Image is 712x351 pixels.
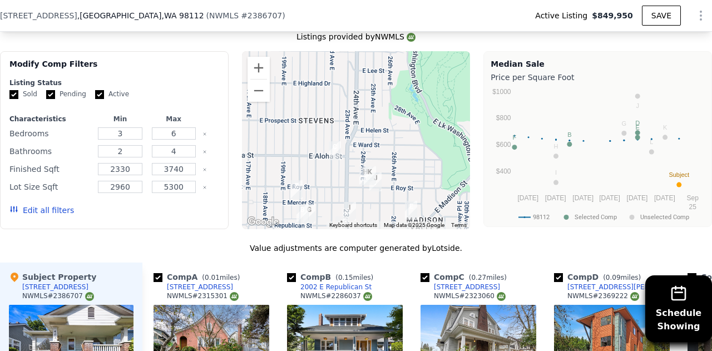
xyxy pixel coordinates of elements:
img: NWMLS Logo [630,292,639,301]
button: Zoom in [248,57,270,79]
text: [DATE] [518,194,539,202]
div: 2002 E Republican St [292,200,313,228]
div: Characteristics [9,115,91,123]
text: Selected Comp [575,214,617,221]
div: Bathrooms [9,144,91,159]
div: Max [149,115,198,123]
button: Clear [202,167,207,172]
img: Google [245,215,281,229]
div: Listing Status [9,78,219,87]
div: NWMLS # 2369222 [567,291,639,301]
span: ( miles) [599,274,645,281]
a: Terms (opens in new tab) [451,222,467,228]
input: Active [95,90,104,99]
text: [DATE] [654,194,675,202]
span: 0.01 [205,274,220,281]
label: Sold [9,90,37,99]
div: NWMLS # 2286037 [300,291,372,301]
div: 2400 E Roy St [355,162,376,190]
span: 0.15 [338,274,353,281]
text: F [513,134,517,141]
label: Pending [46,90,86,99]
text: [DATE] [599,194,620,202]
div: [STREET_ADDRESS] [167,283,233,291]
text: G [622,120,627,127]
text: I [555,169,557,176]
button: ScheduleShowing [645,275,712,342]
text: K [663,124,667,131]
span: $849,950 [592,10,633,21]
div: 339 23rd Ave E [330,216,352,244]
div: Comp D [554,271,645,283]
span: 0.27 [471,274,486,281]
text: [DATE] [573,194,594,202]
a: [STREET_ADDRESS] [154,283,233,291]
button: Zoom out [248,80,270,102]
button: Edit all filters [9,205,74,216]
text: B [568,131,572,138]
text: [DATE] [627,194,648,202]
input: Sold [9,90,18,99]
div: 401 23rd Ave E [331,212,352,240]
button: Clear [202,185,207,190]
text: L [650,139,654,145]
img: NWMLS Logo [85,292,94,301]
text: $1000 [492,88,511,96]
text: E [636,124,640,131]
span: ( miles) [464,274,511,281]
div: 2408 E Roy St [359,162,380,190]
div: Bedrooms [9,126,91,141]
div: [STREET_ADDRESS] [434,283,500,291]
button: Clear [202,150,207,154]
div: [STREET_ADDRESS][PERSON_NAME] [567,283,683,291]
div: NWMLS # 2323060 [434,291,506,301]
text: Unselected Comp [640,214,689,221]
div: [STREET_ADDRESS] [22,283,88,291]
span: , WA 98112 [161,11,204,20]
img: NWMLS Logo [407,33,416,42]
text: Sep [687,194,699,202]
a: 2002 E Republican St [287,283,372,291]
div: 508 23rd Ave E [339,197,360,225]
img: NWMLS Logo [230,292,239,301]
button: SAVE [642,6,681,26]
a: [STREET_ADDRESS][PERSON_NAME] [554,283,683,291]
span: , [GEOGRAPHIC_DATA] [77,10,204,21]
div: NWMLS # 2386707 [22,291,94,301]
a: Open this area in Google Maps (opens a new window) [245,215,281,229]
div: Min [96,115,145,123]
text: 98112 [533,214,550,221]
div: Finished Sqft [9,161,91,177]
div: Subject Property [9,271,96,283]
div: ( ) [206,10,285,21]
text: [DATE] [545,194,566,202]
button: Keyboard shortcuts [329,221,377,229]
text: $800 [496,114,511,122]
span: NWMLS [209,11,239,20]
text: H [554,143,558,150]
div: 428 27th Ave E [400,196,422,224]
img: NWMLS Logo [363,292,372,301]
span: ( miles) [197,274,244,281]
span: 0.09 [606,274,621,281]
div: Median Sale [491,58,705,70]
div: Modify Comp Filters [9,58,219,78]
text: Subject [669,171,690,178]
button: Clear [202,132,207,136]
img: NWMLS Logo [497,292,506,301]
input: Pending [46,90,55,99]
text: $600 [496,141,511,149]
div: NWMLS # 2315301 [167,291,239,301]
svg: A chart. [491,85,702,224]
div: Comp B [287,271,378,283]
span: ( miles) [331,274,378,281]
text: J [636,102,640,109]
text: $400 [496,167,511,175]
div: 2201 E Aloha St [324,137,345,165]
div: 2002 E Republican St [300,283,372,291]
span: Active Listing [535,10,592,21]
div: 607 20th Ave E [286,176,307,204]
label: Active [95,90,129,99]
div: Comp A [154,271,244,283]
